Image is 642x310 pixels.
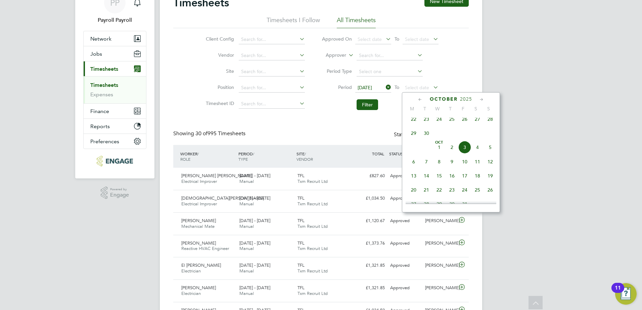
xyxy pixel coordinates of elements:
div: Approved [387,170,422,182]
span: 15 [433,169,446,182]
span: To [393,35,401,43]
span: TFL [297,262,305,268]
label: Approved On [322,36,352,42]
div: [PERSON_NAME] [422,238,457,249]
span: 2025 [460,96,472,102]
span: F [457,106,469,112]
span: TYPE [238,156,248,162]
input: Search for... [239,99,305,109]
span: 20 [407,184,420,196]
label: Period Type [322,68,352,74]
span: Electrician [181,268,201,274]
span: 9 [446,155,458,168]
span: Network [90,36,111,42]
span: Manual [239,291,254,296]
span: Preferences [90,138,119,145]
input: Search for... [239,51,305,60]
div: £1,321.85 [353,282,387,294]
span: 14 [420,169,433,182]
span: / [305,151,306,156]
span: 22 [433,184,446,196]
input: Select one [357,67,423,76]
div: Approved [387,238,422,249]
span: 16 [446,169,458,182]
span: [DATE] - [DATE] [239,285,270,291]
span: Txm Recruit Ltd [297,291,328,296]
span: 30 [446,198,458,210]
input: Search for... [239,67,305,76]
span: 8 [433,155,446,168]
span: 25 [446,113,458,125]
button: Open Resource Center, 11 new notifications [615,283,637,305]
div: Approved [387,282,422,294]
span: Select date [405,85,429,91]
span: Reports [90,123,110,130]
span: 23 [420,113,433,125]
span: 22 [407,113,420,125]
input: Search for... [239,35,305,44]
span: Txm Recruit Ltd [297,246,328,251]
label: Period [322,84,352,90]
div: [PERSON_NAME] [422,282,457,294]
span: 28 [484,113,497,125]
span: Jobs [90,51,102,57]
span: / [253,151,254,156]
button: Timesheets [84,61,146,76]
span: Manual [239,178,254,184]
span: Engage [110,192,129,198]
span: [PERSON_NAME] [181,285,216,291]
span: T [444,106,457,112]
span: S [469,106,482,112]
span: S [482,106,495,112]
div: STATUS [387,148,422,160]
span: 1 [433,141,446,154]
img: txmrecruit-logo-retina.png [97,156,133,166]
button: Jobs [84,46,146,61]
span: 23 [446,184,458,196]
span: Txm Recruit Ltd [297,178,328,184]
div: Status [394,130,455,140]
div: WORKER [179,148,237,165]
span: [DATE] - [DATE] [239,195,270,201]
span: 11 [471,155,484,168]
span: [PERSON_NAME] [181,240,216,246]
span: 995 Timesheets [195,130,245,137]
span: 7 [420,155,433,168]
a: Timesheets [90,82,118,88]
span: TFL [297,240,305,246]
span: TFL [297,195,305,201]
span: T [418,106,431,112]
label: Client Config [204,36,234,42]
span: To [393,83,401,92]
div: [PERSON_NAME] [422,215,457,226]
span: ROLE [180,156,190,162]
span: Oct [433,141,446,144]
span: TOTAL [372,151,384,156]
span: 26 [484,184,497,196]
span: 25 [471,184,484,196]
span: 17 [458,169,471,182]
span: 19 [484,169,497,182]
div: £827.60 [353,170,387,182]
span: Select date [358,36,382,42]
div: £1,034.50 [353,193,387,204]
span: Txm Recruit Ltd [297,201,328,207]
span: 29 [433,198,446,210]
span: Manual [239,268,254,274]
span: October [430,96,458,102]
span: M [406,106,418,112]
li: All Timesheets [337,16,376,28]
span: El [PERSON_NAME] [181,262,221,268]
span: Manual [239,246,254,251]
span: [DATE] - [DATE] [239,262,270,268]
span: W [431,106,444,112]
input: Search for... [357,51,423,60]
div: Showing [173,130,247,137]
span: 30 of [195,130,208,137]
span: 18 [471,169,484,182]
span: 26 [458,113,471,125]
span: Txm Recruit Ltd [297,223,328,229]
div: Timesheets [84,76,146,103]
span: 4 [471,141,484,154]
span: 27 [407,198,420,210]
